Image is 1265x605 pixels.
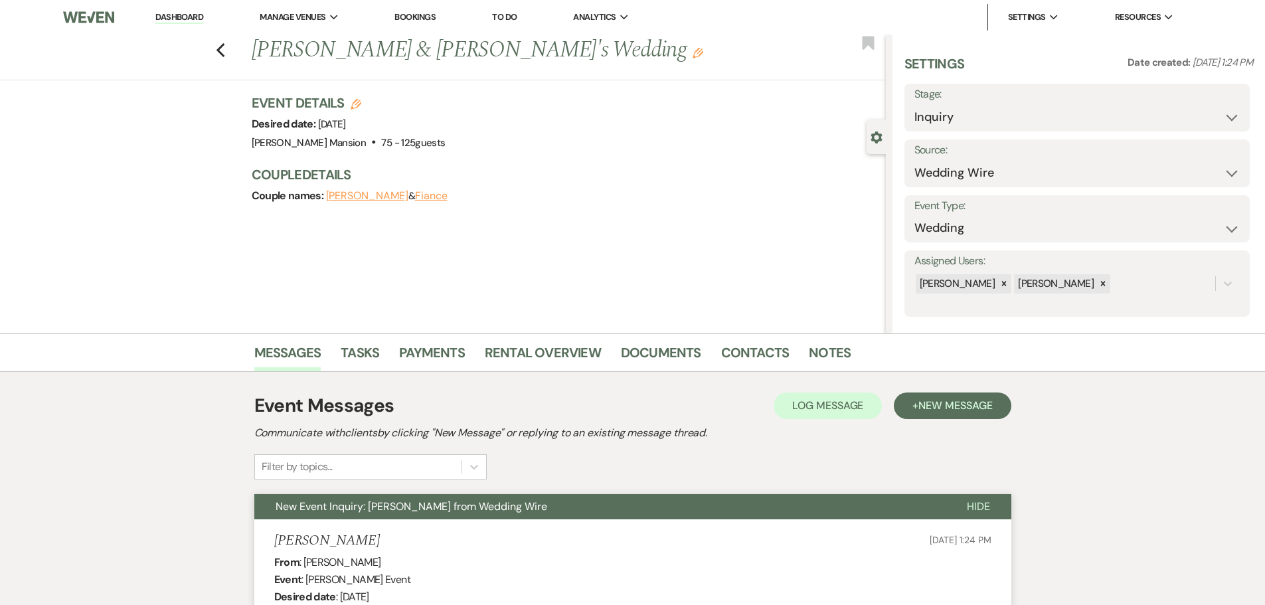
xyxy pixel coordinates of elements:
a: Contacts [721,342,790,371]
label: Source: [914,141,1240,160]
img: Weven Logo [63,3,114,31]
a: Bookings [394,11,436,23]
label: Assigned Users: [914,252,1240,271]
h3: Event Details [252,94,446,112]
span: Date created: [1128,56,1193,69]
span: Settings [1008,11,1046,24]
b: Desired date [274,590,336,604]
span: Hide [967,499,990,513]
label: Event Type: [914,197,1240,216]
h5: [PERSON_NAME] [274,533,380,549]
span: Analytics [573,11,616,24]
button: New Event Inquiry: [PERSON_NAME] from Wedding Wire [254,494,946,519]
span: Manage Venues [260,11,325,24]
span: Resources [1115,11,1161,24]
span: [DATE] [318,118,346,131]
span: & [326,189,448,203]
button: +New Message [894,392,1011,419]
span: 75 - 125 guests [381,136,445,149]
h3: Settings [904,54,965,84]
a: To Do [492,11,517,23]
a: Documents [621,342,701,371]
span: Desired date: [252,117,318,131]
div: [PERSON_NAME] [916,274,997,294]
span: [PERSON_NAME] Mansion [252,136,367,149]
button: Close lead details [871,130,883,143]
a: Notes [809,342,851,371]
h1: Event Messages [254,392,394,420]
button: Log Message [774,392,882,419]
h1: [PERSON_NAME] & [PERSON_NAME]'s Wedding [252,35,754,66]
button: [PERSON_NAME] [326,191,408,201]
a: Messages [254,342,321,371]
a: Dashboard [155,11,203,24]
h3: Couple Details [252,165,873,184]
a: Rental Overview [485,342,601,371]
div: [PERSON_NAME] [1014,274,1096,294]
span: Log Message [792,398,863,412]
span: [DATE] 1:24 PM [1193,56,1253,69]
button: Hide [946,494,1011,519]
b: From [274,555,299,569]
button: Edit [693,46,703,58]
div: Filter by topics... [262,459,333,475]
span: Couple names: [252,189,326,203]
span: New Message [918,398,992,412]
span: [DATE] 1:24 PM [930,534,991,546]
button: Fiance [415,191,448,201]
b: Event [274,572,302,586]
a: Payments [399,342,465,371]
a: Tasks [341,342,379,371]
span: New Event Inquiry: [PERSON_NAME] from Wedding Wire [276,499,547,513]
h2: Communicate with clients by clicking "New Message" or replying to an existing message thread. [254,425,1011,441]
label: Stage: [914,85,1240,104]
